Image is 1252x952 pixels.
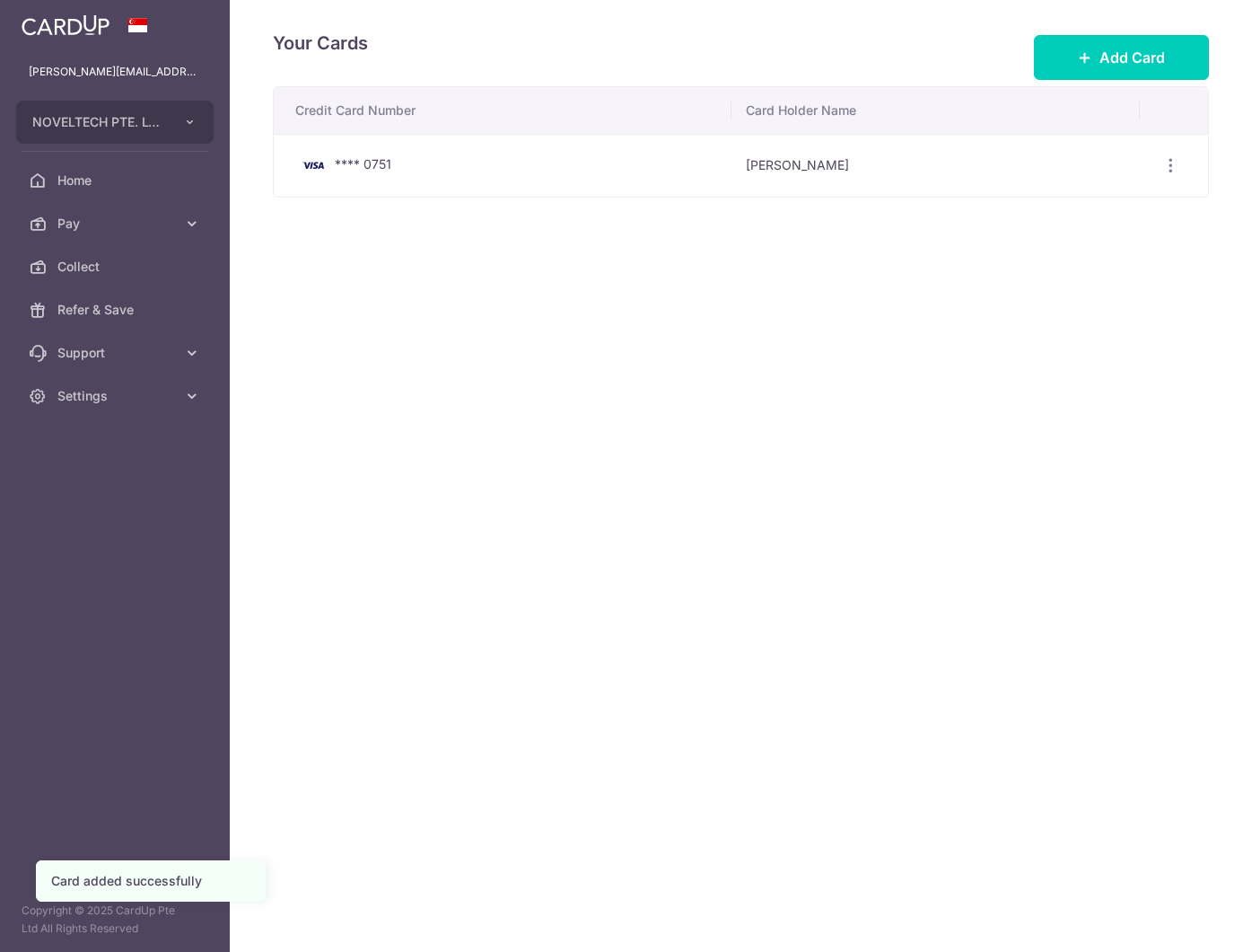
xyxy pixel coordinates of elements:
th: Card Holder Name [731,87,1139,134]
button: NOVELTECH PTE. LTD. [16,101,214,144]
span: Pay [57,215,176,233]
th: Credit Card Number [274,87,731,134]
p: [PERSON_NAME][EMAIL_ADDRESS][PERSON_NAME][DOMAIN_NAME] [29,63,201,81]
img: Bank Card [295,154,331,176]
span: Add Card [1099,47,1165,68]
span: Support [57,344,176,362]
img: CardUp [22,14,109,36]
span: NOVELTECH PTE. LTD. [32,113,165,131]
h4: Your Cards [273,29,368,57]
div: Card added successfully [51,872,250,890]
span: Settings [57,387,176,405]
span: Refer & Save [57,301,176,319]
span: Home [57,172,176,190]
button: Add Card [1034,35,1209,80]
td: [PERSON_NAME] [731,134,1139,197]
span: Collect [57,258,176,276]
